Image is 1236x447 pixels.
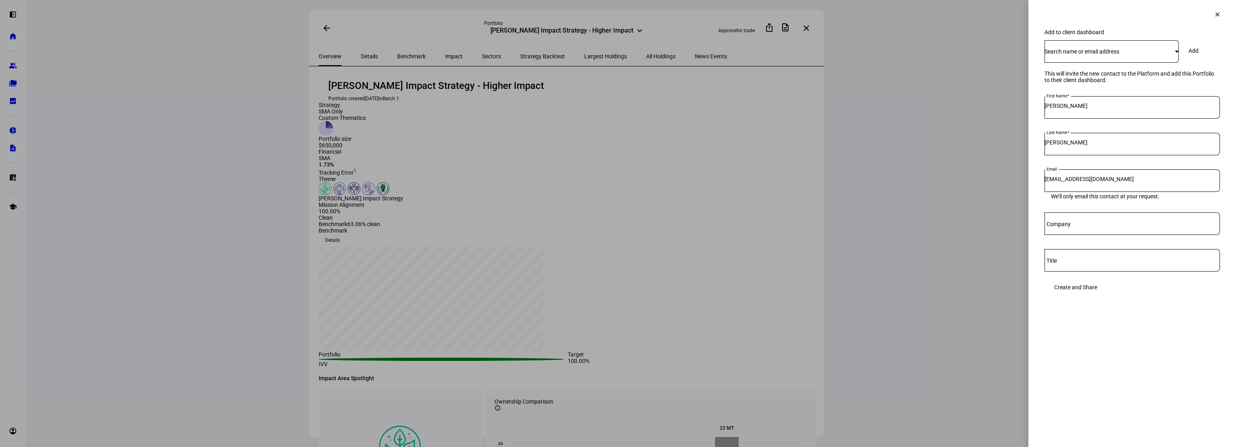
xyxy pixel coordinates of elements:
span: Create and Share [1054,279,1097,295]
mat-hint: We’ll only email this contact at your request. [1051,192,1160,200]
span: Search name or email address [1044,48,1119,55]
mat-label: First Name [1046,93,1067,98]
div: This will invite the new contact to the Platform and add this Portfolio to their client dashboard. [1044,70,1220,83]
mat-icon: clear [1214,11,1221,18]
button: Create and Share [1044,279,1107,295]
mat-label: Email [1046,167,1057,171]
div: Add to client dashboard [1044,29,1220,35]
mat-label: Last Name [1046,130,1067,135]
mat-label: Title [1046,257,1057,264]
mat-label: Company [1046,221,1071,227]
